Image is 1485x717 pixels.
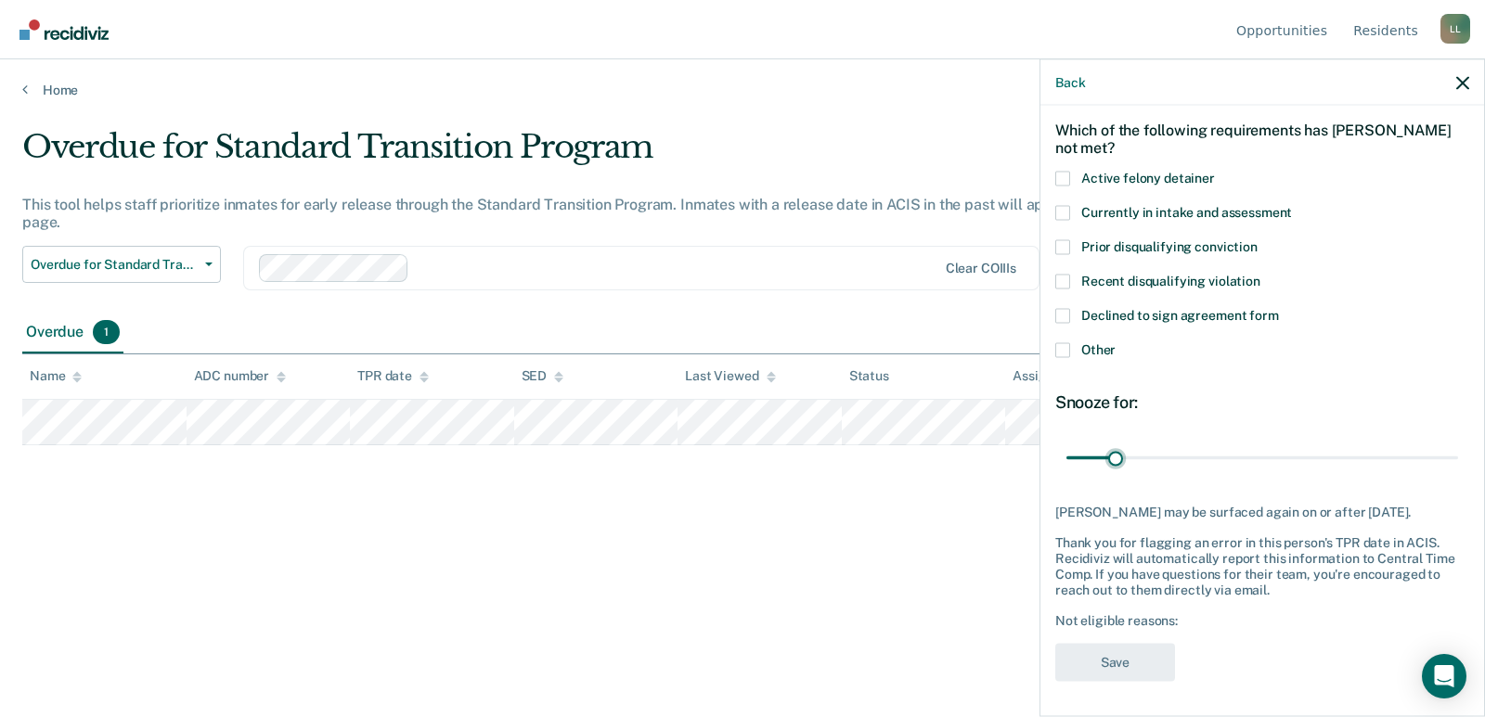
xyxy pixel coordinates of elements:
[1422,654,1466,698] div: Open Intercom Messenger
[1055,643,1175,681] button: Save
[1081,238,1258,253] span: Prior disqualifying conviction
[522,368,564,384] div: SED
[946,261,1016,276] div: Clear COIIIs
[1081,307,1279,322] span: Declined to sign agreement form
[194,368,287,384] div: ADC number
[1081,341,1116,356] span: Other
[1081,170,1215,185] span: Active felony detainer
[1055,613,1469,629] div: Not eligible reasons:
[357,368,429,384] div: TPR date
[1440,14,1470,44] button: Profile dropdown button
[1013,368,1100,384] div: Assigned to
[1055,391,1469,412] div: Snooze for:
[1081,273,1260,288] span: Recent disqualifying violation
[31,257,198,273] span: Overdue for Standard Transition Program
[849,368,889,384] div: Status
[1055,106,1469,171] div: Which of the following requirements has [PERSON_NAME] not met?
[93,320,120,344] span: 1
[30,368,82,384] div: Name
[1081,204,1292,219] span: Currently in intake and assessment
[22,196,1136,231] div: This tool helps staff prioritize inmates for early release through the Standard Transition Progra...
[1440,14,1470,44] div: L L
[22,313,123,353] div: Overdue
[22,82,1463,98] a: Home
[1055,504,1469,519] div: [PERSON_NAME] may be surfaced again on or after [DATE].
[685,368,775,384] div: Last Viewed
[1055,74,1085,90] button: Back
[22,128,1136,181] div: Overdue for Standard Transition Program
[19,19,109,40] img: Recidiviz
[1055,535,1469,597] div: Thank you for flagging an error in this person's TPR date in ACIS. Recidiviz will automatically r...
